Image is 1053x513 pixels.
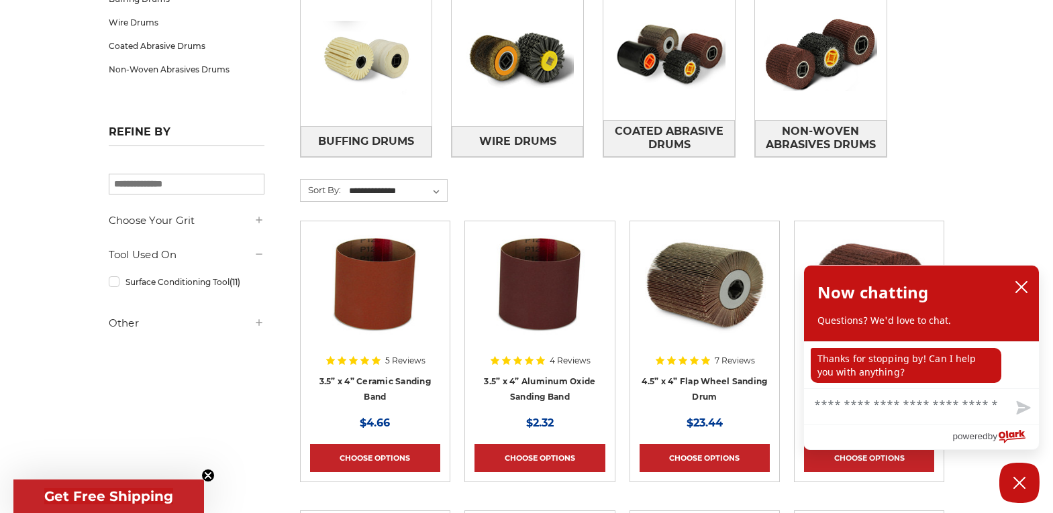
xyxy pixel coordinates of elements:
[1011,277,1032,297] button: close chatbox
[310,231,440,338] img: 3.5x4 inch ceramic sanding band for expanding rubber drum
[318,130,414,153] span: Buffing Drums
[201,469,215,482] button: Close teaser
[952,424,1039,449] a: Powered by Olark
[755,120,887,157] a: Non-Woven Abrasives Drums
[13,479,204,513] div: Get Free ShippingClose teaser
[803,265,1040,450] div: olark chatbox
[109,58,264,81] a: Non-Woven Abrasives Drums
[603,8,735,101] img: Coated Abrasive Drums
[817,279,928,306] h2: Now chatting
[756,120,886,156] span: Non-Woven Abrasives Drums
[360,416,390,429] span: $4.66
[755,8,887,101] img: Non-Woven Abrasives Drums
[526,416,554,429] span: $2.32
[109,270,264,294] a: Surface Conditioning Tool
[310,231,440,402] a: 3.5x4 inch ceramic sanding band for expanding rubber drum
[640,444,770,472] a: Choose Options
[474,231,605,402] a: 3.5x4 inch sanding band for expanding rubber drum
[604,120,734,156] span: Coated Abrasive Drums
[301,126,432,156] a: Buffing Drums
[474,231,605,338] img: 3.5x4 inch sanding band for expanding rubber drum
[109,315,264,331] h5: Other
[301,11,432,104] img: Buffing Drums
[811,348,1001,383] p: Thanks for stopping by! Can I help you with anything?
[474,444,605,472] a: Choose Options
[230,277,240,287] span: (11)
[804,444,934,472] a: Choose Options
[109,11,264,34] a: Wire Drums
[109,125,264,146] h5: Refine by
[817,314,1025,327] p: Questions? We'd love to chat.
[603,120,735,157] a: Coated Abrasive Drums
[310,444,440,472] a: Choose Options
[640,231,770,338] img: 4.5 inch x 4 inch flap wheel sanding drum
[804,341,1039,388] div: chat
[804,231,934,402] a: 4.5 Inch Surface Conditioning Finishing Drum
[1005,393,1039,424] button: Send message
[999,463,1040,503] button: Close Chatbox
[804,231,934,338] img: 4.5 Inch Surface Conditioning Finishing Drum
[952,428,987,445] span: powered
[640,231,770,402] a: 4.5 inch x 4 inch flap wheel sanding drum
[301,180,341,200] label: Sort By:
[109,34,264,58] a: Coated Abrasive Drums
[687,416,723,429] span: $23.44
[44,488,173,504] span: Get Free Shipping
[109,213,264,229] h5: Choose Your Grit
[988,428,997,445] span: by
[347,181,447,201] select: Sort By:
[109,247,264,263] h5: Tool Used On
[452,126,583,156] a: Wire Drums
[479,130,556,153] span: Wire Drums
